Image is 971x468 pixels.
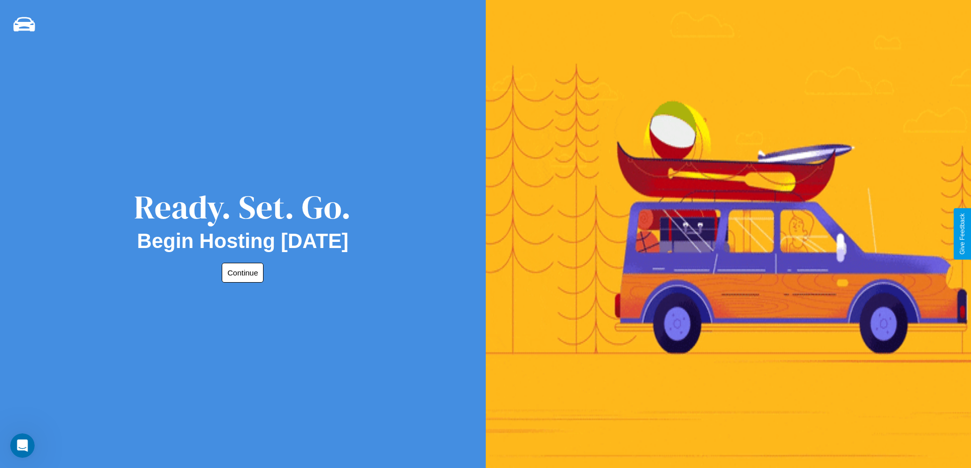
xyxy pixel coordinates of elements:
div: Ready. Set. Go. [134,184,351,230]
iframe: Intercom live chat [10,433,35,458]
button: Continue [222,263,264,283]
div: Give Feedback [959,213,966,255]
h2: Begin Hosting [DATE] [137,230,349,253]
